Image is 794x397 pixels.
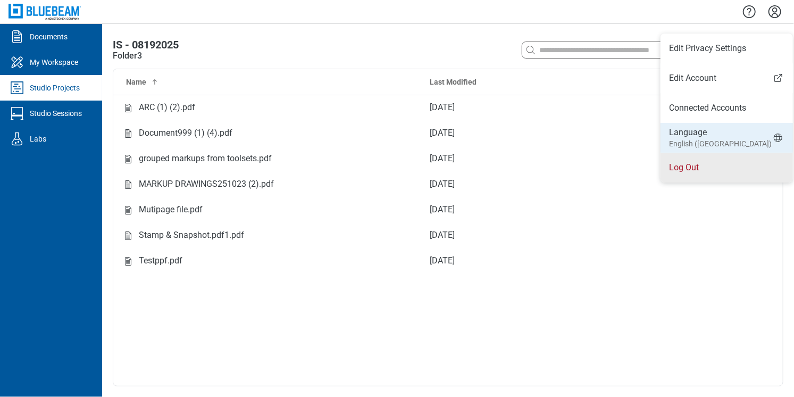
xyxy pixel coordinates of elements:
[30,57,78,68] div: My Workspace
[669,127,772,149] div: Language
[669,102,784,114] a: Connected Accounts
[139,127,232,140] div: Document999 (1) (4).pdf
[669,138,772,149] small: English ([GEOGRAPHIC_DATA])
[113,69,783,274] table: Studio items table
[139,254,182,268] div: Testppf.pdf
[421,120,716,146] td: [DATE]
[430,77,707,87] div: Last Modified
[139,229,244,242] div: Stamp & Snapshot.pdf1.pdf
[113,49,142,62] div: Folder3
[421,95,716,120] td: [DATE]
[139,178,274,191] div: MARKUP DRAWINGS251023 (2).pdf
[126,77,413,87] div: Name
[9,105,26,122] svg: Studio Sessions
[30,82,80,93] div: Studio Projects
[139,203,203,217] div: Mutipage file.pdf
[30,108,82,119] div: Studio Sessions
[139,101,195,114] div: ARC (1) (2).pdf
[421,171,716,197] td: [DATE]
[9,4,81,19] img: Bluebeam, Inc.
[139,152,272,166] div: grouped markups from toolsets.pdf
[661,153,793,183] li: Log Out
[661,34,793,63] li: Edit Privacy Settings
[421,146,716,171] td: [DATE]
[30,31,68,42] div: Documents
[113,38,179,51] span: IS - 08192025
[661,72,793,85] a: Edit Account
[421,222,716,248] td: [DATE]
[421,248,716,274] td: [DATE]
[766,3,783,21] button: Settings
[30,134,46,144] div: Labs
[9,79,26,96] svg: Studio Projects
[9,28,26,45] svg: Documents
[9,54,26,71] svg: My Workspace
[661,34,793,183] ul: Menu
[421,197,716,222] td: [DATE]
[9,130,26,147] svg: Labs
